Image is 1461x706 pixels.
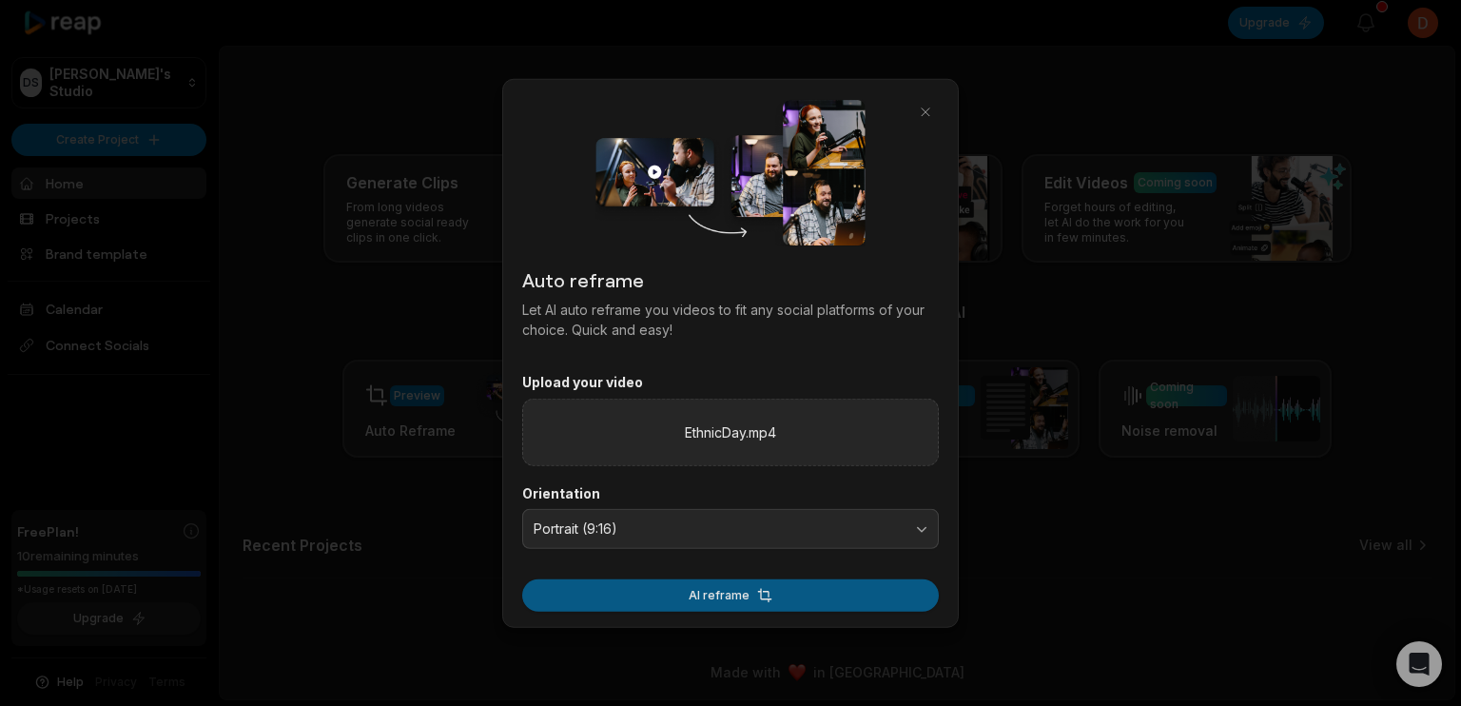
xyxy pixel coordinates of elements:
h2: Auto reframe [522,265,939,294]
p: Let AI auto reframe you videos to fit any social platforms of your choice. Quick and easy! [522,300,939,340]
button: AI reframe [522,579,939,611]
span: Portrait (9:16) [534,520,901,538]
img: auto_reframe_dialog.png [595,99,865,246]
label: EthnicDay.mp4 [685,422,776,441]
button: Portrait (9:16) [522,509,939,549]
label: Orientation [522,484,939,501]
label: Upload your video [522,374,939,391]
